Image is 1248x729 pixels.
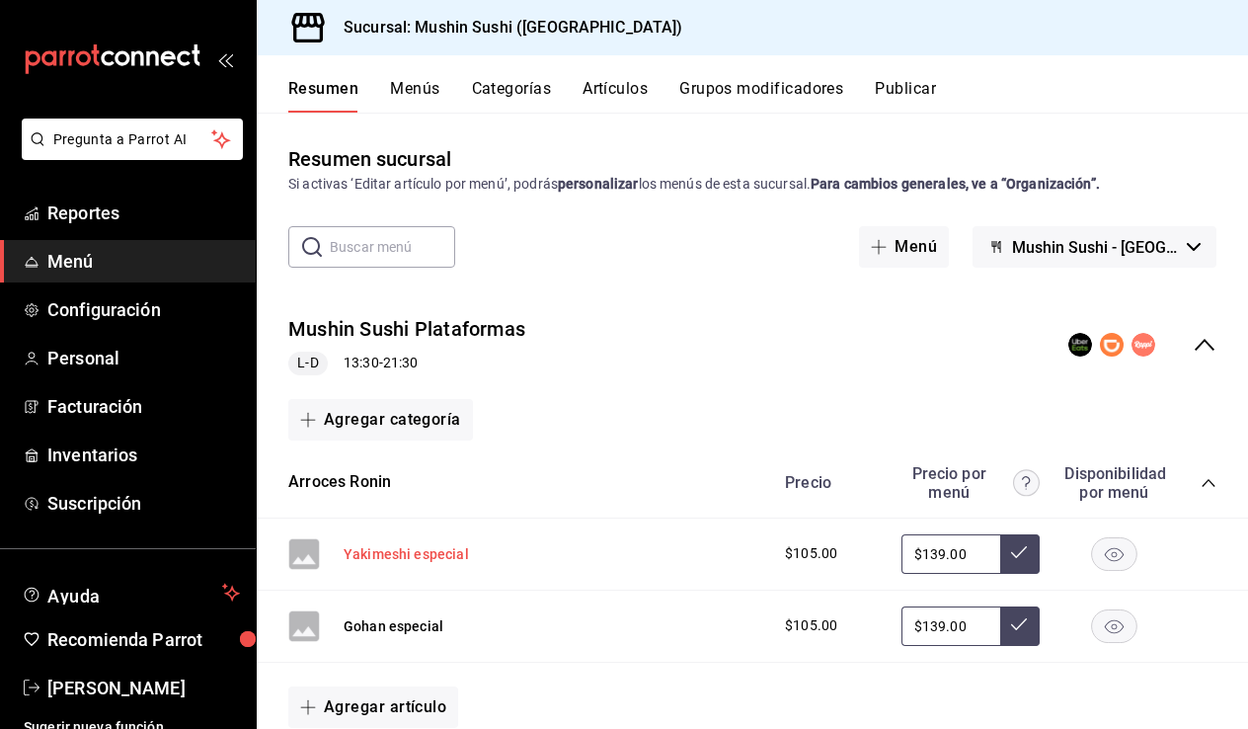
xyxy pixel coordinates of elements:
button: Menús [390,79,439,113]
button: Mushin Sushi - [GEOGRAPHIC_DATA] [973,226,1216,268]
h3: Sucursal: Mushin Sushi ([GEOGRAPHIC_DATA]) [328,16,683,40]
div: Precio por menú [901,464,1040,502]
button: Agregar categoría [288,399,473,441]
button: collapse-category-row [1201,475,1216,491]
button: Grupos modificadores [679,79,843,113]
button: Menú [859,226,949,268]
button: Pregunta a Parrot AI [22,119,243,160]
button: Mushin Sushi Plataformas [288,315,525,344]
span: Suscripción [47,490,240,517]
button: Gohan especial [344,616,443,636]
button: Resumen [288,79,358,113]
div: Resumen sucursal [288,144,451,174]
div: Si activas ‘Editar artículo por menú’, podrás los menús de esta sucursal. [288,174,1216,195]
span: $105.00 [785,543,837,564]
span: Recomienda Parrot [47,626,240,653]
span: Pregunta a Parrot AI [53,129,212,150]
span: Personal [47,345,240,371]
div: 13:30 - 21:30 [288,352,525,375]
a: Pregunta a Parrot AI [14,143,243,164]
span: Reportes [47,200,240,226]
div: collapse-menu-row [257,299,1248,391]
button: Agregar artículo [288,687,458,728]
button: Artículos [583,79,648,113]
input: Sin ajuste [901,607,1000,646]
button: Categorías [472,79,552,113]
span: L-D [289,353,326,373]
input: Buscar menú [330,227,455,267]
span: [PERSON_NAME] [47,675,240,701]
span: Configuración [47,296,240,323]
span: Inventarios [47,442,240,468]
input: Sin ajuste [901,534,1000,574]
span: Ayuda [47,581,214,605]
div: navigation tabs [288,79,1248,113]
button: Arroces Ronin [288,471,391,494]
button: Publicar [875,79,936,113]
span: $105.00 [785,615,837,636]
button: open_drawer_menu [217,51,233,67]
button: Yakimeshi especial [344,544,469,564]
div: Precio [765,473,892,492]
span: Mushin Sushi - [GEOGRAPHIC_DATA] [1012,238,1179,257]
div: Disponibilidad por menú [1064,464,1163,502]
span: Facturación [47,393,240,420]
strong: Para cambios generales, ve a “Organización”. [811,176,1100,192]
span: Menú [47,248,240,275]
strong: personalizar [558,176,639,192]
